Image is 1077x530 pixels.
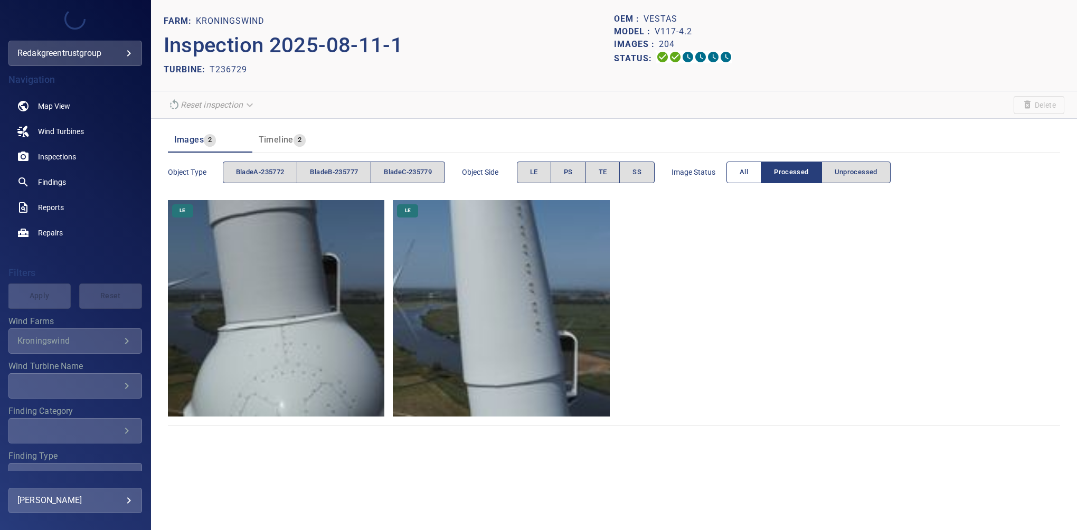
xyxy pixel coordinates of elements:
[8,452,142,460] label: Finding Type
[614,51,656,66] p: Status:
[164,96,260,114] div: Unable to reset the inspection due to your user permissions
[614,25,655,38] p: Model :
[38,126,84,137] span: Wind Turbines
[8,407,142,415] label: Finding Category
[17,336,120,346] div: Kroningswind
[656,51,669,63] svg: Uploading 100%
[835,166,877,178] span: Unprocessed
[38,177,66,187] span: Findings
[168,167,223,177] span: Object type
[8,220,142,245] a: repairs noActive
[38,101,70,111] span: Map View
[173,207,192,214] span: LE
[8,119,142,144] a: windturbines noActive
[669,51,682,63] svg: Data Formatted 100%
[38,202,64,213] span: Reports
[720,51,732,63] svg: Classification 0%
[551,162,586,183] button: PS
[517,162,551,183] button: LE
[8,463,142,488] div: Finding Type
[164,15,196,27] p: FARM:
[564,166,573,178] span: PS
[8,268,142,278] h4: Filters
[8,317,142,326] label: Wind Farms
[204,134,216,146] span: 2
[659,38,675,51] p: 204
[294,134,306,146] span: 2
[614,13,644,25] p: OEM :
[223,162,446,183] div: objectType
[707,51,720,63] svg: Matching 0%
[164,96,260,114] div: Reset inspection
[174,135,204,145] span: Images
[682,51,694,63] svg: Selecting 1%
[1014,96,1064,114] span: Unable to delete the inspection due to your user permissions
[530,166,538,178] span: LE
[726,162,891,183] div: imageStatus
[8,144,142,169] a: inspections noActive
[259,135,294,145] span: Timeline
[644,13,677,25] p: Vestas
[164,30,614,61] p: Inspection 2025-08-11-1
[38,152,76,162] span: Inspections
[8,195,142,220] a: reports noActive
[694,51,707,63] svg: ML Processing 0%
[585,162,620,183] button: TE
[462,167,517,177] span: Object Side
[17,45,133,62] div: redakgreentrustgroup
[726,162,761,183] button: All
[164,63,210,76] p: TURBINE:
[181,100,243,110] em: Reset inspection
[8,373,142,399] div: Wind Turbine Name
[8,93,142,119] a: map noActive
[761,162,821,183] button: Processed
[774,166,808,178] span: Processed
[384,166,432,178] span: bladeC-235779
[821,162,891,183] button: Unprocessed
[517,162,655,183] div: objectSide
[8,41,142,66] div: redakgreentrustgroup
[655,25,692,38] p: V117-4.2
[632,166,641,178] span: SS
[740,166,748,178] span: All
[210,63,247,76] p: T236729
[8,169,142,195] a: findings noActive
[614,38,659,51] p: Images :
[196,15,264,27] p: Kroningswind
[223,162,298,183] button: bladeA-235772
[236,166,285,178] span: bladeA-235772
[17,492,133,509] div: [PERSON_NAME]
[297,162,371,183] button: bladeB-235777
[619,162,655,183] button: SS
[371,162,445,183] button: bladeC-235779
[38,228,63,238] span: Repairs
[8,362,142,371] label: Wind Turbine Name
[399,207,417,214] span: LE
[8,74,142,85] h4: Navigation
[310,166,358,178] span: bladeB-235777
[672,167,726,177] span: Image Status
[8,418,142,443] div: Finding Category
[599,166,607,178] span: TE
[8,328,142,354] div: Wind Farms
